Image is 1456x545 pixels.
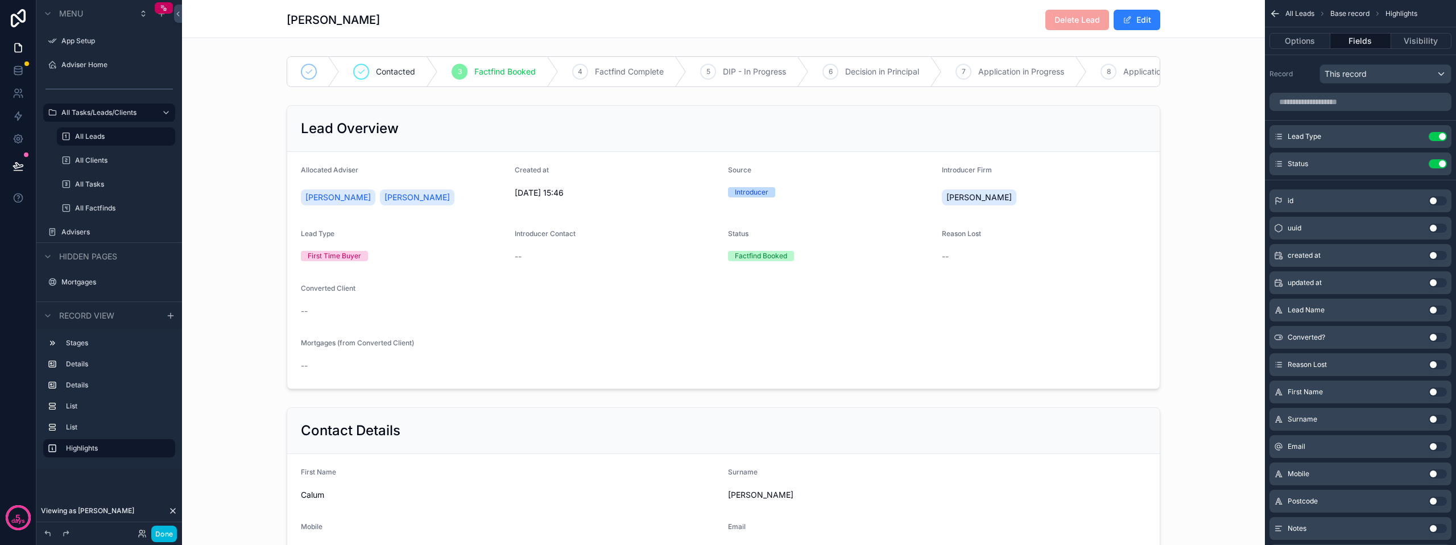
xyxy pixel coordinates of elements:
label: Advisers [61,228,168,237]
p: days [11,517,25,526]
span: Lead Type [1288,132,1321,141]
span: Menu [59,8,83,19]
label: Details [66,381,166,390]
span: id [1288,196,1293,205]
span: Record view [59,310,114,321]
label: All Factfinds [75,204,168,213]
span: Notes [1288,524,1306,533]
span: Surname [1288,415,1317,424]
button: Done [151,526,177,542]
label: List [66,423,166,432]
span: created at [1288,251,1321,260]
span: Reason Lost [1288,360,1327,369]
span: updated at [1288,278,1322,287]
span: uuid [1288,224,1301,233]
span: Email [1288,442,1305,451]
label: Record [1269,69,1315,79]
span: Highlights [1385,9,1417,18]
span: Status [1288,159,1308,168]
label: All Leads [75,132,168,141]
label: Adviser Home [61,60,168,69]
span: Viewing as [PERSON_NAME] [41,506,134,515]
label: App Setup [61,36,168,46]
label: Mortgages [61,278,168,287]
span: Base record [1330,9,1370,18]
span: Converted? [1288,333,1325,342]
label: Highlights [66,444,166,453]
span: Hidden pages [59,251,117,262]
div: scrollable content [36,329,182,469]
button: Visibility [1391,33,1451,49]
span: This record [1325,68,1367,80]
button: Fields [1330,33,1391,49]
label: Stages [66,338,166,348]
button: Options [1269,33,1330,49]
label: Details [66,360,166,369]
span: All Leads [1285,9,1314,18]
span: First Name [1288,387,1323,397]
label: All Clients [75,156,168,165]
label: All Tasks [75,180,168,189]
span: Mobile [1288,469,1309,478]
button: This record [1319,64,1451,84]
h1: [PERSON_NAME] [287,12,380,28]
label: All Tasks/Leads/Clients [61,108,152,117]
span: Postcode [1288,497,1318,506]
button: Edit [1114,10,1160,30]
p: 5 [15,512,20,523]
label: List [66,402,166,411]
span: Lead Name [1288,305,1325,315]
